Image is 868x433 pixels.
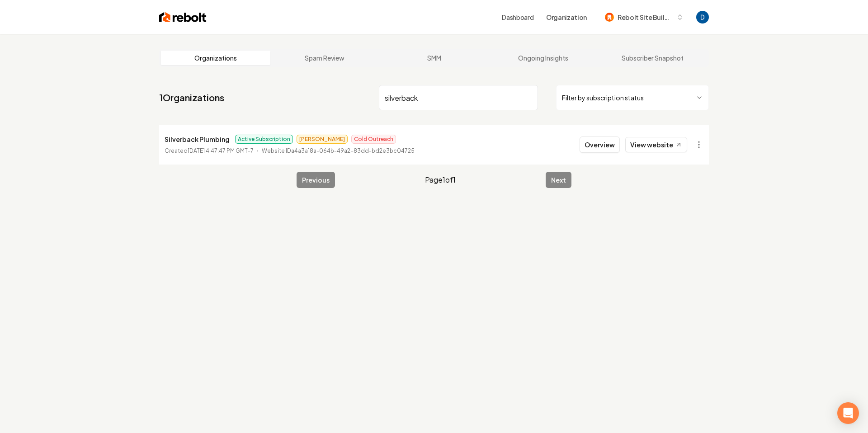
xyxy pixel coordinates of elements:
[351,135,396,144] span: Cold Outreach
[696,11,709,24] img: David Rice
[379,51,489,65] a: SMM
[270,51,380,65] a: Spam Review
[161,51,270,65] a: Organizations
[837,402,859,424] div: Open Intercom Messenger
[297,135,348,144] span: [PERSON_NAME]
[541,9,592,25] button: Organization
[165,134,230,145] p: Silverback Plumbing
[379,85,538,110] input: Search by name or ID
[165,146,254,155] p: Created
[696,11,709,24] button: Open user button
[188,147,254,154] time: [DATE] 4:47:47 PM GMT-7
[605,13,614,22] img: Rebolt Site Builder
[235,135,293,144] span: Active Subscription
[425,174,456,185] span: Page 1 of 1
[598,51,707,65] a: Subscriber Snapshot
[618,13,673,22] span: Rebolt Site Builder
[502,13,533,22] a: Dashboard
[580,136,620,153] button: Overview
[262,146,415,155] p: Website ID a4a3a18a-064b-49a2-83dd-bd2e3bc04725
[489,51,598,65] a: Ongoing Insights
[159,11,207,24] img: Rebolt Logo
[625,137,687,152] a: View website
[159,91,224,104] a: 1Organizations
